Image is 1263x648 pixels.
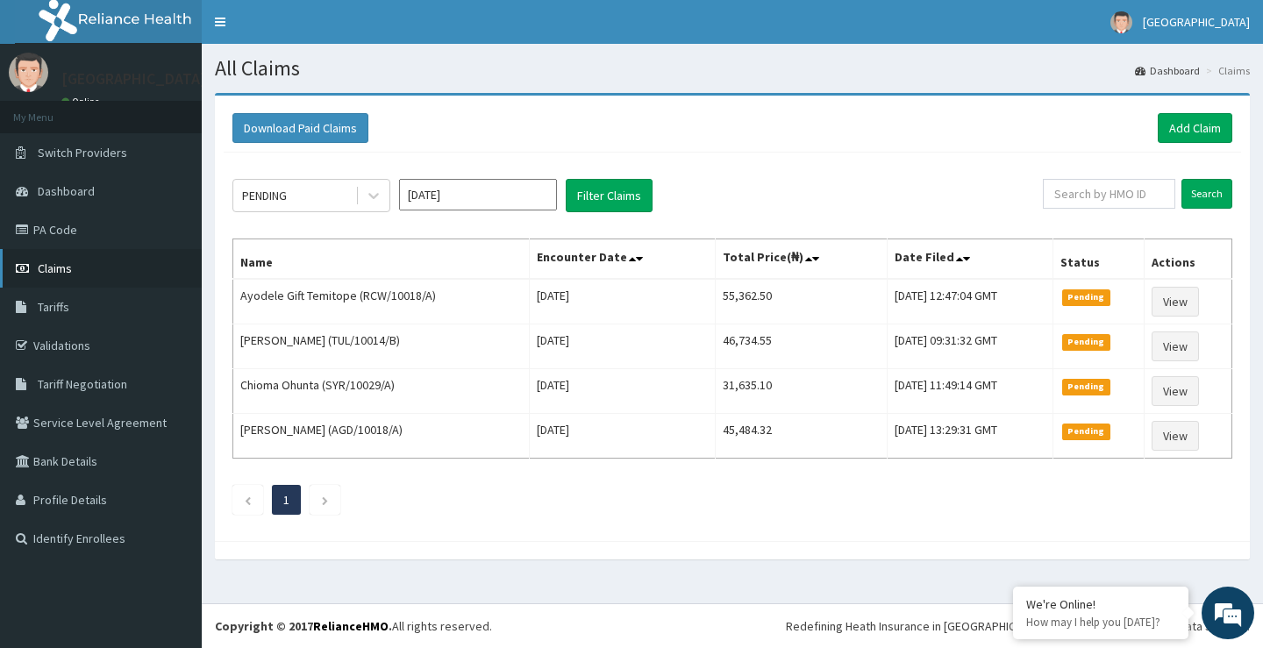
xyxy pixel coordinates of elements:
[233,279,530,324] td: Ayodele Gift Temitope (RCW/10018/A)
[530,414,716,459] td: [DATE]
[61,71,206,87] p: [GEOGRAPHIC_DATA]
[38,376,127,392] span: Tariff Negotiation
[1181,179,1232,209] input: Search
[61,96,103,108] a: Online
[1202,63,1250,78] li: Claims
[233,239,530,280] th: Name
[102,205,242,382] span: We're online!
[1152,421,1199,451] a: View
[321,492,329,508] a: Next page
[1135,63,1200,78] a: Dashboard
[233,369,530,414] td: Chioma Ohunta (SYR/10029/A)
[91,98,295,121] div: Chat with us now
[888,279,1053,324] td: [DATE] 12:47:04 GMT
[32,88,71,132] img: d_794563401_company_1708531726252_794563401
[38,145,127,160] span: Switch Providers
[233,324,530,369] td: [PERSON_NAME] (TUL/10014/B)
[1026,615,1175,630] p: How may I help you today?
[1062,334,1110,350] span: Pending
[530,239,716,280] th: Encounter Date
[38,260,72,276] span: Claims
[1143,14,1250,30] span: [GEOGRAPHIC_DATA]
[566,179,653,212] button: Filter Claims
[1062,424,1110,439] span: Pending
[1158,113,1232,143] a: Add Claim
[1062,289,1110,305] span: Pending
[1152,287,1199,317] a: View
[888,324,1053,369] td: [DATE] 09:31:32 GMT
[283,492,289,508] a: Page 1 is your current page
[215,618,392,634] strong: Copyright © 2017 .
[716,324,888,369] td: 46,734.55
[288,9,330,51] div: Minimize live chat window
[888,239,1053,280] th: Date Filed
[716,414,888,459] td: 45,484.32
[202,603,1263,648] footer: All rights reserved.
[313,618,389,634] a: RelianceHMO
[888,369,1053,414] td: [DATE] 11:49:14 GMT
[530,324,716,369] td: [DATE]
[38,299,69,315] span: Tariffs
[1152,376,1199,406] a: View
[215,57,1250,80] h1: All Claims
[9,53,48,92] img: User Image
[1152,331,1199,361] a: View
[716,279,888,324] td: 55,362.50
[530,369,716,414] td: [DATE]
[888,414,1053,459] td: [DATE] 13:29:31 GMT
[716,369,888,414] td: 31,635.10
[1062,379,1110,395] span: Pending
[1043,179,1175,209] input: Search by HMO ID
[1026,596,1175,612] div: We're Online!
[38,183,95,199] span: Dashboard
[399,179,557,210] input: Select Month and Year
[786,617,1250,635] div: Redefining Heath Insurance in [GEOGRAPHIC_DATA] using Telemedicine and Data Science!
[9,448,334,509] textarea: Type your message and hit 'Enter'
[716,239,888,280] th: Total Price(₦)
[244,492,252,508] a: Previous page
[1053,239,1145,280] th: Status
[233,414,530,459] td: [PERSON_NAME] (AGD/10018/A)
[1110,11,1132,33] img: User Image
[242,187,287,204] div: PENDING
[1144,239,1231,280] th: Actions
[232,113,368,143] button: Download Paid Claims
[530,279,716,324] td: [DATE]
